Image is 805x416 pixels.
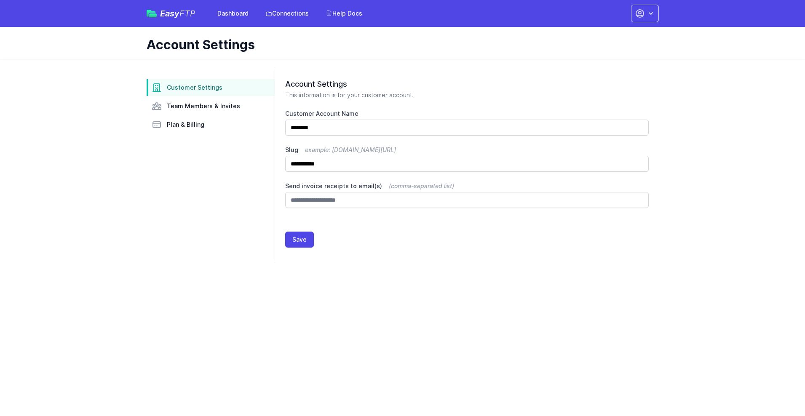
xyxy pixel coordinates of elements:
label: Slug [285,146,649,154]
span: Customer Settings [167,83,222,92]
a: Connections [260,6,314,21]
span: Plan & Billing [167,120,204,129]
label: Send invoice receipts to email(s) [285,182,649,190]
a: Dashboard [212,6,254,21]
a: Customer Settings [147,79,275,96]
span: Team Members & Invites [167,102,240,110]
span: example: [DOMAIN_NAME][URL] [305,146,396,153]
h1: Account Settings [147,37,652,52]
p: This information is for your customer account. [285,91,649,99]
a: Help Docs [321,6,367,21]
a: Team Members & Invites [147,98,275,115]
span: Easy [160,9,195,18]
a: Plan & Billing [147,116,275,133]
label: Customer Account Name [285,109,649,118]
button: Save [285,232,314,248]
span: (comma-separated list) [389,182,454,189]
img: easyftp_logo.png [147,10,157,17]
h2: Account Settings [285,79,649,89]
a: EasyFTP [147,9,195,18]
span: FTP [179,8,195,19]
